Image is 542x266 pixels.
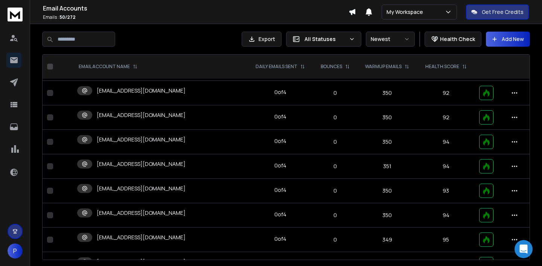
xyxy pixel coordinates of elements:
div: 0 of 4 [274,113,286,120]
td: 350 [357,130,417,154]
td: 95 [417,228,475,252]
p: BOUNCES [321,64,342,70]
p: [EMAIL_ADDRESS][DOMAIN_NAME] [97,185,186,192]
p: Health Check [440,35,475,43]
p: [EMAIL_ADDRESS][DOMAIN_NAME] [97,136,186,143]
div: EMAIL ACCOUNT NAME [79,64,137,70]
td: 350 [357,203,417,228]
td: 92 [417,105,475,130]
p: [EMAIL_ADDRESS][DOMAIN_NAME] [97,160,186,168]
p: 0 [318,114,353,121]
p: HEALTH SCORE [425,64,459,70]
td: 92 [417,81,475,105]
div: 0 of 4 [274,88,286,96]
p: 0 [318,187,353,195]
p: [EMAIL_ADDRESS][DOMAIN_NAME] [97,87,186,94]
p: 0 [318,163,353,170]
p: Get Free Credits [482,8,524,16]
p: [EMAIL_ADDRESS][DOMAIN_NAME] [97,209,186,217]
p: All Statuses [304,35,346,43]
td: 93 [417,179,475,203]
p: 0 [318,138,353,146]
td: 350 [357,81,417,105]
p: 0 [318,89,353,97]
button: Get Free Credits [466,5,529,20]
div: 0 of 4 [274,211,286,218]
h1: Email Accounts [43,4,349,13]
p: [EMAIL_ADDRESS][DOMAIN_NAME] [97,234,186,241]
div: Open Intercom Messenger [515,240,533,258]
p: [EMAIL_ADDRESS][DOMAIN_NAME] [97,258,186,266]
td: 94 [417,203,475,228]
button: Export [242,32,282,47]
td: 349 [357,228,417,252]
td: 350 [357,179,417,203]
p: WARMUP EMAILS [365,64,402,70]
td: 351 [357,154,417,179]
button: Health Check [425,32,481,47]
div: 0 of 4 [274,235,286,243]
td: 94 [417,154,475,179]
p: 0 [318,211,353,219]
span: 50 / 272 [59,14,76,20]
p: 0 [318,236,353,243]
div: 0 of 4 [274,137,286,145]
div: 0 of 4 [274,186,286,194]
p: DAILY EMAILS SENT [256,64,297,70]
button: Newest [366,32,415,47]
p: My Workspace [387,8,426,16]
p: [EMAIL_ADDRESS][DOMAIN_NAME] [97,111,186,119]
button: P [8,243,23,258]
td: 350 [357,105,417,130]
img: logo [8,8,23,21]
td: 94 [417,130,475,154]
p: Emails : [43,14,349,20]
div: 0 of 4 [274,162,286,169]
button: Add New [486,32,530,47]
